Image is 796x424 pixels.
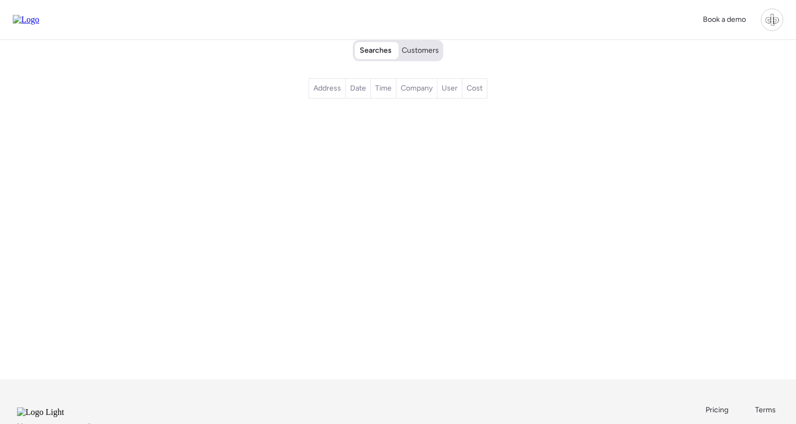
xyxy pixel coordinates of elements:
span: Customers [402,45,439,56]
span: Cost [467,84,483,93]
span: Searches [360,45,392,56]
span: Time [375,84,392,93]
span: Company [401,84,433,93]
span: Address [313,84,341,93]
a: Terms [755,405,779,415]
span: Book a demo [703,15,746,24]
a: Pricing [706,405,729,415]
span: Terms [755,405,776,414]
img: Logo Light [17,407,93,417]
span: User [442,84,458,93]
span: Date [350,84,366,93]
img: Logo [13,15,39,25]
span: Pricing [706,405,728,414]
